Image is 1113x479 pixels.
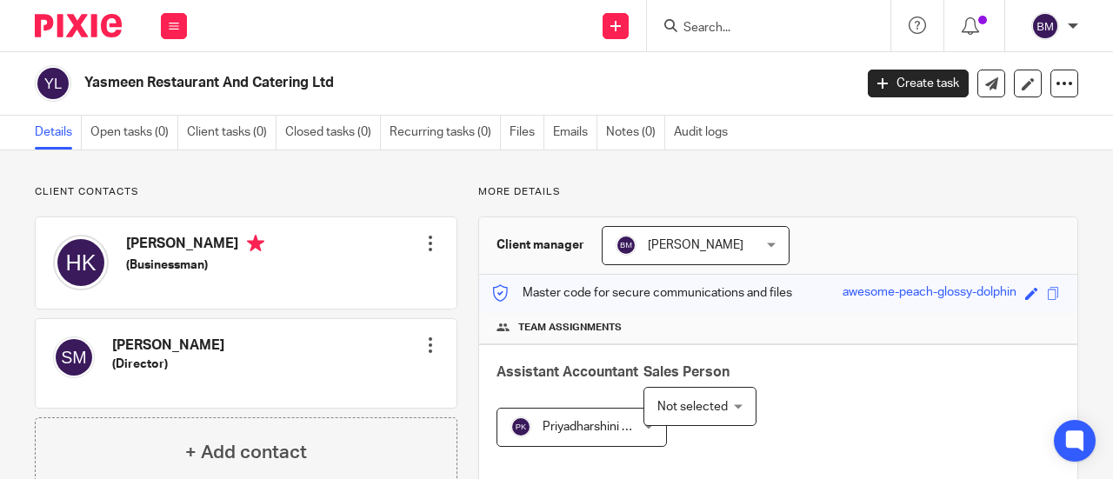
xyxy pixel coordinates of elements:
img: svg%3E [35,65,71,102]
a: Recurring tasks (0) [390,116,501,150]
span: Team assignments [518,321,622,335]
img: svg%3E [1031,12,1059,40]
h4: [PERSON_NAME] [126,235,264,256]
a: Details [35,116,82,150]
h4: [PERSON_NAME] [112,336,224,355]
img: svg%3E [53,235,109,290]
a: Notes (0) [606,116,665,150]
a: Client tasks (0) [187,116,277,150]
img: svg%3E [616,235,636,256]
h5: (Director) [112,356,224,373]
span: Not selected [657,401,728,413]
a: Files [510,116,544,150]
p: More details [478,185,1078,199]
a: Audit logs [674,116,736,150]
a: Open tasks (0) [90,116,178,150]
h2: Yasmeen Restaurant And Catering Ltd [84,74,690,92]
img: Pixie [35,14,122,37]
img: svg%3E [53,336,95,378]
h3: Client manager [497,236,584,254]
img: svg%3E [510,416,531,437]
a: Emails [553,116,597,150]
a: Closed tasks (0) [285,116,381,150]
i: Primary [247,235,264,252]
span: Assistant Accountant [497,365,638,379]
span: [PERSON_NAME] [648,239,743,251]
p: Master code for secure communications and files [492,284,792,302]
a: Create task [868,70,969,97]
div: awesome-peach-glossy-dolphin [843,283,1016,303]
input: Search [682,21,838,37]
p: Client contacts [35,185,457,199]
span: Priyadharshini Kalidass [543,421,666,433]
h4: + Add contact [185,439,307,466]
h5: (Businessman) [126,256,264,274]
span: Sales Person [643,365,730,379]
